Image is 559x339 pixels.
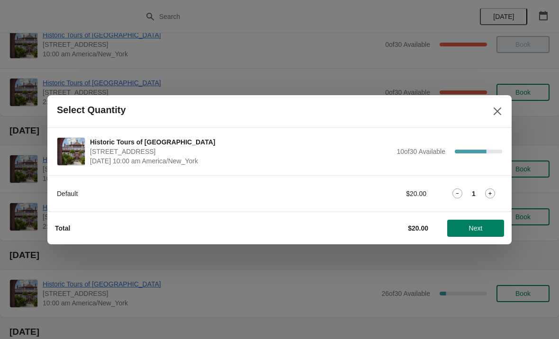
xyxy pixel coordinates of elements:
strong: $20.00 [408,224,428,232]
div: Default [57,189,320,198]
strong: 1 [472,189,476,198]
strong: Total [55,224,70,232]
button: Close [489,103,506,120]
span: Next [469,224,483,232]
img: Historic Tours of Flagler College | 74 King Street, St. Augustine, FL, USA | October 12 | 10:00 a... [57,138,85,165]
div: $20.00 [339,189,426,198]
span: 10 of 30 Available [397,148,445,155]
button: Next [447,220,504,237]
span: [STREET_ADDRESS] [90,147,392,156]
span: Historic Tours of [GEOGRAPHIC_DATA] [90,137,392,147]
span: [DATE] 10:00 am America/New_York [90,156,392,166]
h2: Select Quantity [57,105,126,116]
